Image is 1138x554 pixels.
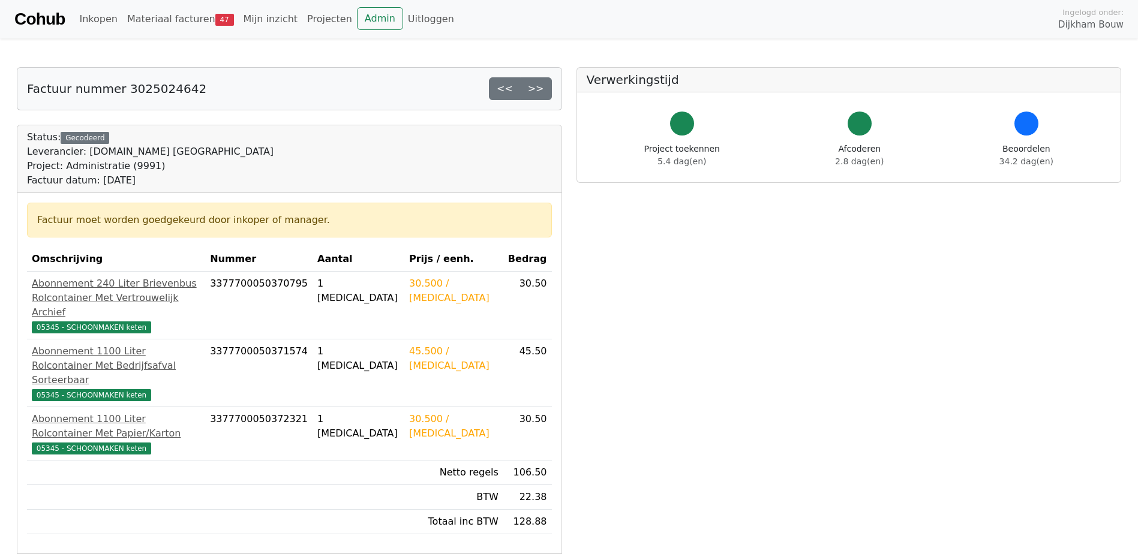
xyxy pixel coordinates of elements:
td: 128.88 [503,510,552,534]
div: 45.500 / [MEDICAL_DATA] [409,344,499,373]
th: Bedrag [503,247,552,272]
span: 47 [215,14,234,26]
a: Uitloggen [403,7,459,31]
span: 34.2 dag(en) [999,156,1053,166]
a: Cohub [14,5,65,34]
td: Totaal inc BTW [404,510,503,534]
td: 30.50 [503,407,552,460]
th: Omschrijving [27,247,205,272]
a: Abonnement 1100 Liter Rolcontainer Met Papier/Karton05345 - SCHOONMAKEN keten [32,412,200,455]
div: 30.500 / [MEDICAL_DATA] [409,412,499,441]
div: 30.500 / [MEDICAL_DATA] [409,276,499,305]
h5: Verwerkingstijd [587,73,1112,87]
th: Nummer [205,247,313,272]
td: 22.38 [503,485,552,510]
div: Afcoderen [835,143,884,168]
div: Status: [27,130,274,188]
a: Abonnement 240 Liter Brievenbus Rolcontainer Met Vertrouwelijk Archief05345 - SCHOONMAKEN keten [32,276,200,334]
span: Dijkham Bouw [1058,18,1124,32]
td: BTW [404,485,503,510]
a: Mijn inzicht [239,7,303,31]
div: 1 [MEDICAL_DATA] [317,344,400,373]
div: Abonnement 1100 Liter Rolcontainer Met Bedrijfsafval Sorteerbaar [32,344,200,387]
a: Abonnement 1100 Liter Rolcontainer Met Bedrijfsafval Sorteerbaar05345 - SCHOONMAKEN keten [32,344,200,402]
div: Project toekennen [644,143,720,168]
th: Prijs / eenh. [404,247,503,272]
span: 5.4 dag(en) [657,156,706,166]
td: Netto regels [404,460,503,485]
div: Beoordelen [999,143,1053,168]
div: Project: Administratie (9991) [27,159,274,173]
span: 2.8 dag(en) [835,156,884,166]
div: 1 [MEDICAL_DATA] [317,276,400,305]
div: Gecodeerd [61,132,109,144]
td: 106.50 [503,460,552,485]
div: Factuur moet worden goedgekeurd door inkoper of manager. [37,213,542,227]
a: Projecten [302,7,357,31]
div: 1 [MEDICAL_DATA] [317,412,400,441]
a: Admin [357,7,403,30]
a: << [489,77,521,100]
span: 05345 - SCHOONMAKEN keten [32,442,151,454]
span: 05345 - SCHOONMAKEN keten [32,389,151,401]
div: Factuur datum: [DATE] [27,173,274,188]
a: Inkopen [74,7,122,31]
th: Aantal [313,247,404,272]
td: 3377700050371574 [205,339,313,407]
td: 3377700050372321 [205,407,313,460]
div: Leverancier: [DOMAIN_NAME] [GEOGRAPHIC_DATA] [27,144,274,159]
td: 30.50 [503,272,552,339]
div: Abonnement 240 Liter Brievenbus Rolcontainer Met Vertrouwelijk Archief [32,276,200,320]
td: 45.50 [503,339,552,407]
span: Ingelogd onder: [1062,7,1124,18]
td: 3377700050370795 [205,272,313,339]
a: >> [520,77,552,100]
div: Abonnement 1100 Liter Rolcontainer Met Papier/Karton [32,412,200,441]
h5: Factuur nummer 3025024642 [27,82,206,96]
a: Materiaal facturen47 [122,7,239,31]
span: 05345 - SCHOONMAKEN keten [32,321,151,333]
